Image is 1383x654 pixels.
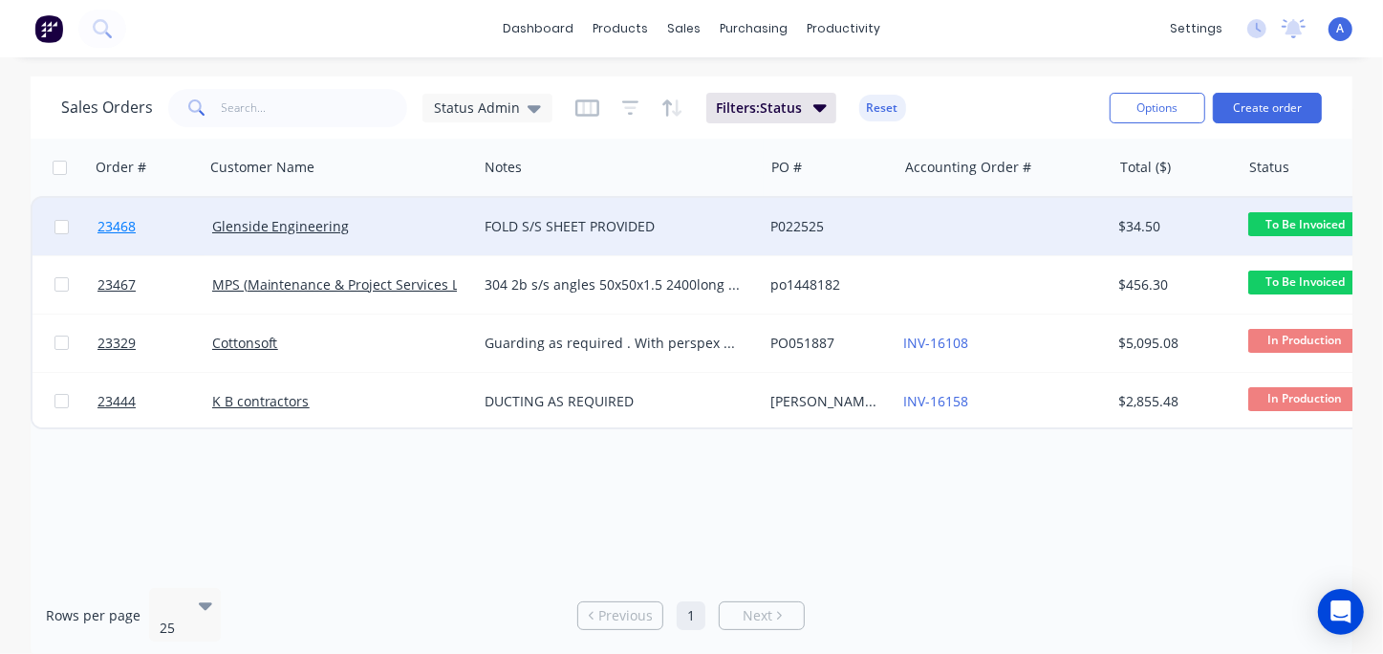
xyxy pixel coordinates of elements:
span: To Be Invoiced [1248,271,1363,294]
a: 23329 [97,315,212,372]
div: $34.50 [1119,217,1227,236]
div: Accounting Order # [905,158,1031,177]
div: DUCTING AS REQUIRED [485,392,742,411]
span: 23468 [97,217,136,236]
div: $5,095.08 [1119,334,1227,353]
div: 25 [160,619,183,638]
span: To Be Invoiced [1248,212,1363,236]
a: Previous page [578,606,662,625]
div: purchasing [710,14,797,43]
div: Open Intercom Messenger [1318,589,1364,635]
div: settings [1160,14,1232,43]
a: INV-16108 [904,334,969,352]
div: Total ($) [1120,158,1171,177]
div: PO051887 [770,334,882,353]
a: Next page [720,606,804,625]
div: Status [1249,158,1289,177]
div: products [583,14,658,43]
button: Reset [859,95,906,121]
a: 23468 [97,198,212,255]
a: Page 1 is your current page [677,601,705,630]
div: Order # [96,158,146,177]
div: sales [658,14,710,43]
div: 304 2b s/s angles 50x50x1.5 2400long x12 [485,275,742,294]
div: productivity [797,14,890,43]
span: 23444 [97,392,136,411]
div: $456.30 [1119,275,1227,294]
span: A [1337,20,1345,37]
a: Cottonsoft [212,334,278,352]
span: Next [743,606,772,625]
a: MPS (Maintenance & Project Services Ltd) [212,275,477,294]
span: In Production [1248,329,1363,353]
div: Customer Name [210,158,314,177]
a: 23467 [97,256,212,314]
a: dashboard [493,14,583,43]
a: Glenside Engineering [212,217,350,235]
a: K B contractors [212,392,310,410]
span: Status Admin [434,98,520,118]
img: Factory [34,14,63,43]
div: P022525 [770,217,882,236]
div: PO # [771,158,802,177]
div: $2,855.48 [1119,392,1227,411]
a: 23444 [97,373,212,430]
div: FOLD S/S SHEET PROVIDED [485,217,742,236]
span: In Production [1248,387,1363,411]
button: Filters:Status [706,93,836,123]
span: 23329 [97,334,136,353]
button: Create order [1213,93,1322,123]
span: 23467 [97,275,136,294]
div: [PERSON_NAME] concrete E/T 8693738 [770,392,882,411]
h1: Sales Orders [61,98,153,117]
button: Options [1110,93,1205,123]
span: Filters: Status [716,98,802,118]
ul: Pagination [570,601,812,630]
span: Rows per page [46,606,140,625]
div: po1448182 [770,275,882,294]
a: INV-16158 [904,392,969,410]
div: Guarding as required . With perspex and powder coated [485,334,742,353]
span: Previous [598,606,653,625]
div: Notes [485,158,522,177]
input: Search... [222,89,408,127]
